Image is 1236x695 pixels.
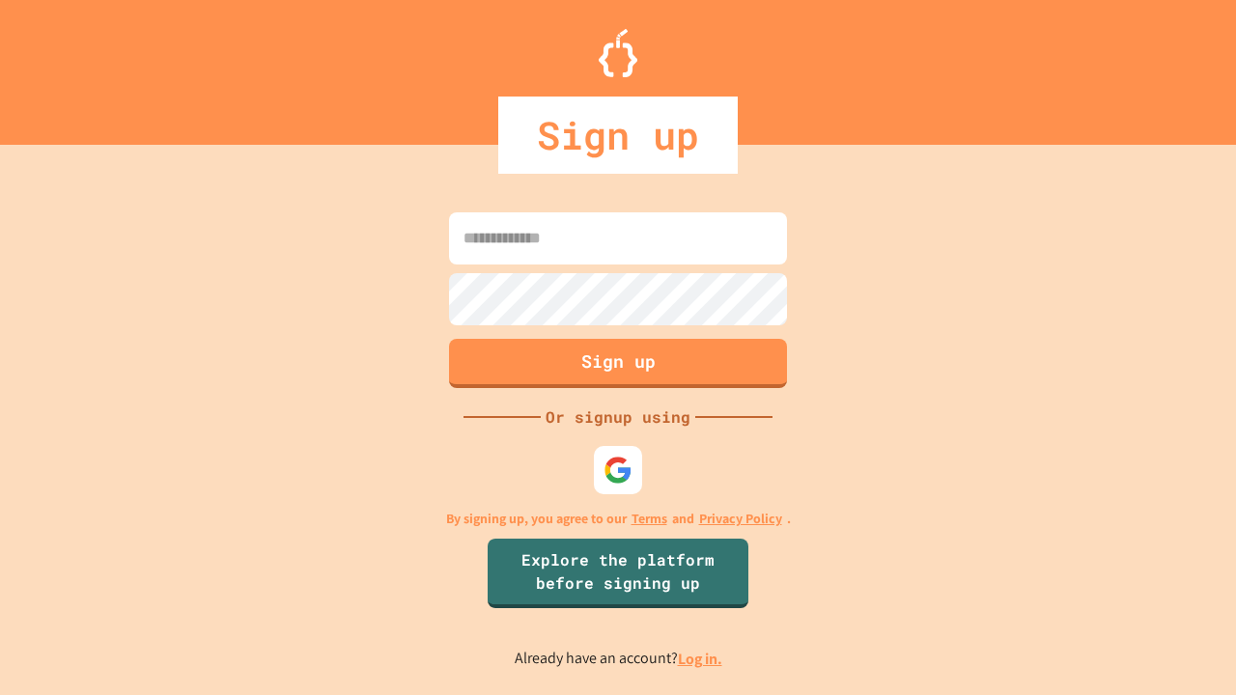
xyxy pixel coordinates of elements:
[446,509,791,529] p: By signing up, you agree to our and .
[498,97,738,174] div: Sign up
[632,509,667,529] a: Terms
[541,405,695,429] div: Or signup using
[449,339,787,388] button: Sign up
[604,456,632,485] img: google-icon.svg
[678,649,722,669] a: Log in.
[699,509,782,529] a: Privacy Policy
[599,29,637,77] img: Logo.svg
[515,647,722,671] p: Already have an account?
[488,539,748,608] a: Explore the platform before signing up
